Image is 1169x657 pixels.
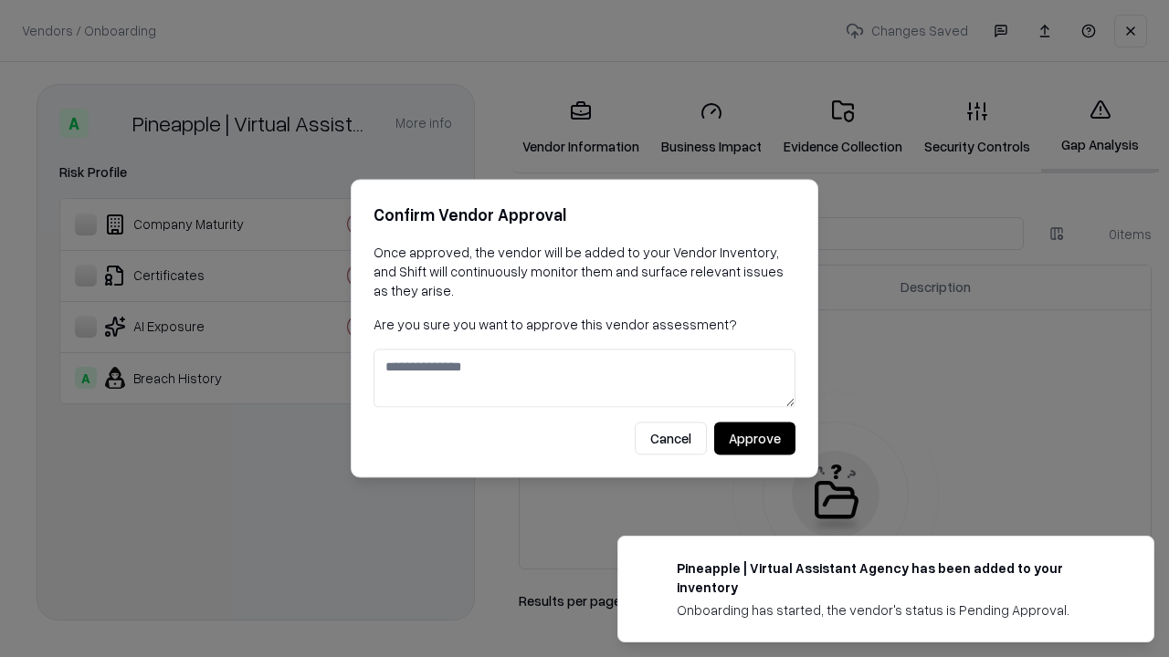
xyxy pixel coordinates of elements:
[677,600,1110,620] div: Onboarding has started, the vendor's status is Pending Approval.
[374,315,795,334] p: Are you sure you want to approve this vendor assessment?
[635,422,707,455] button: Cancel
[714,422,795,455] button: Approve
[374,243,795,300] p: Once approved, the vendor will be added to your Vendor Inventory, and Shift will continuously mon...
[677,558,1110,597] div: Pineapple | Virtual Assistant Agency has been added to your inventory
[640,558,662,580] img: trypineapple.com
[374,202,795,228] h2: Confirm Vendor Approval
